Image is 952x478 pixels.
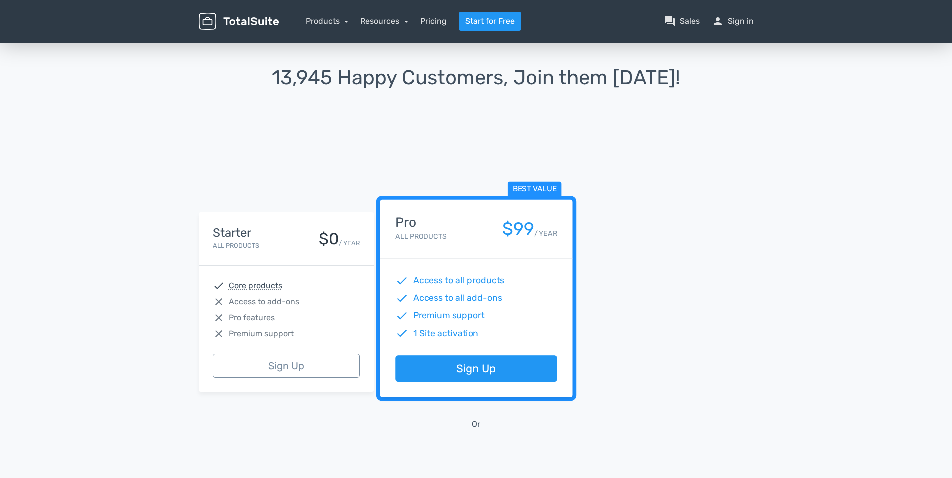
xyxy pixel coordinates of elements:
h4: Starter [213,226,259,239]
small: All Products [213,242,259,249]
span: Access to add-ons [229,296,299,308]
small: / YEAR [534,228,557,239]
span: close [213,312,225,324]
span: Premium support [229,328,294,340]
span: Access to all add-ons [413,292,502,305]
span: check [395,292,408,305]
span: Or [472,418,480,430]
img: TotalSuite for WordPress [199,13,279,30]
span: check [395,274,408,287]
span: Best value [507,182,561,197]
span: close [213,296,225,308]
span: person [712,15,724,27]
span: Premium support [413,309,484,322]
a: question_answerSales [664,15,700,27]
a: personSign in [712,15,754,27]
span: 1 Site activation [413,327,478,340]
a: Sign Up [213,354,360,378]
h4: Pro [395,215,446,230]
a: Pricing [420,15,447,27]
span: question_answer [664,15,676,27]
span: close [213,328,225,340]
span: Pro features [229,312,275,324]
span: check [213,280,225,292]
a: Products [306,16,349,26]
span: Access to all products [413,274,504,287]
div: $0 [319,230,339,248]
small: / YEAR [339,238,360,248]
a: Resources [360,16,408,26]
a: Start for Free [459,12,521,31]
abbr: Core products [229,280,282,292]
div: $99 [502,219,534,239]
span: check [395,309,408,322]
a: Sign Up [395,356,557,382]
h1: 13,945 Happy Customers, Join them [DATE]! [199,67,754,89]
small: All Products [395,232,446,241]
span: check [395,327,408,340]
